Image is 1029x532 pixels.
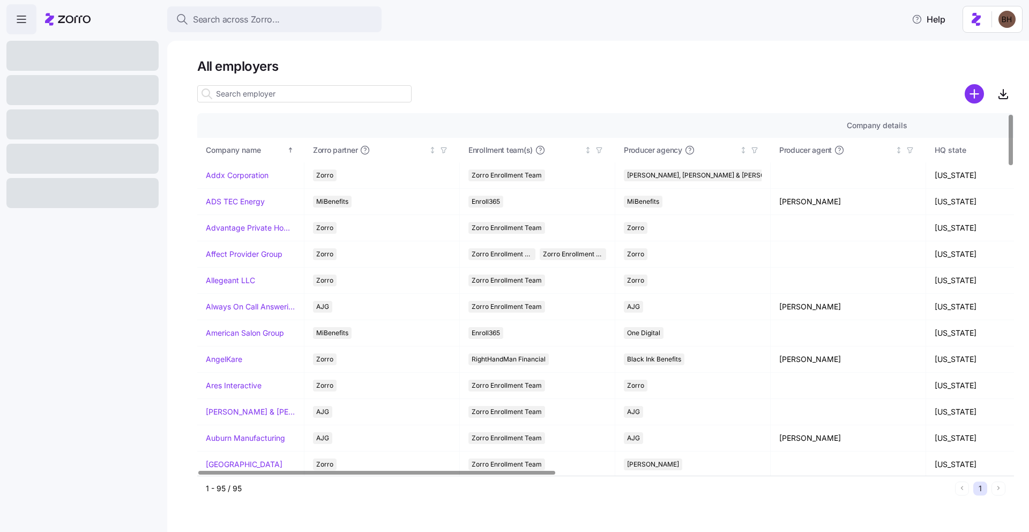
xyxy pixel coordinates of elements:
[206,433,285,444] a: Auburn Manufacturing
[472,196,500,208] span: Enroll365
[197,85,412,102] input: Search employer
[206,196,265,207] a: ADS TEC Energy
[627,459,679,470] span: [PERSON_NAME]
[316,275,333,286] span: Zorro
[584,146,592,154] div: Not sorted
[771,138,926,162] th: Producer agentNot sorted
[965,84,984,104] svg: add icon
[316,327,348,339] span: MiBenefits
[472,275,542,286] span: Zorro Enrollment Team
[627,301,640,313] span: AJG
[316,459,333,470] span: Zorro
[206,483,951,494] div: 1 - 95 / 95
[206,328,284,338] a: American Salon Group
[206,144,285,156] div: Company name
[991,482,1005,496] button: Next page
[472,406,542,418] span: Zorro Enrollment Team
[627,169,794,181] span: [PERSON_NAME], [PERSON_NAME] & [PERSON_NAME]
[973,482,987,496] button: 1
[472,353,546,365] span: RightHandMan Financial
[627,432,640,444] span: AJG
[206,380,262,391] a: Ares Interactive
[460,138,615,162] th: Enrollment team(s)Not sorted
[193,13,280,26] span: Search across Zorro...
[206,354,242,365] a: AngelKare
[627,353,681,365] span: Black Ink Benefits
[740,146,747,154] div: Not sorted
[304,138,460,162] th: Zorro partnerNot sorted
[316,301,329,313] span: AJG
[206,407,295,417] a: [PERSON_NAME] & [PERSON_NAME]'s
[472,222,542,234] span: Zorro Enrollment Team
[627,275,644,286] span: Zorro
[316,169,333,181] span: Zorro
[472,432,542,444] span: Zorro Enrollment Team
[543,248,603,260] span: Zorro Enrollment Experts
[287,146,294,154] div: Sorted ascending
[206,275,255,286] a: Allegeant LLC
[206,170,269,181] a: Addx Corporation
[627,327,660,339] span: One Digital
[624,145,682,156] span: Producer agency
[912,13,945,26] span: Help
[316,222,333,234] span: Zorro
[903,9,954,30] button: Help
[771,189,926,215] td: [PERSON_NAME]
[627,248,644,260] span: Zorro
[771,294,926,320] td: [PERSON_NAME]
[615,138,771,162] th: Producer agencyNot sorted
[472,248,532,260] span: Zorro Enrollment Team
[167,6,382,32] button: Search across Zorro...
[472,380,542,391] span: Zorro Enrollment Team
[316,406,329,418] span: AJG
[316,248,333,260] span: Zorro
[771,425,926,452] td: [PERSON_NAME]
[771,346,926,373] td: [PERSON_NAME]
[472,459,542,470] span: Zorro Enrollment Team
[316,353,333,365] span: Zorro
[206,459,282,470] a: [GEOGRAPHIC_DATA]
[895,146,903,154] div: Not sorted
[779,145,832,156] span: Producer agent
[206,301,295,312] a: Always On Call Answering Service
[472,301,542,313] span: Zorro Enrollment Team
[627,196,659,208] span: MiBenefits
[627,380,644,391] span: Zorro
[472,327,500,339] span: Enroll365
[206,223,295,233] a: Advantage Private Home Care
[468,145,533,156] span: Enrollment team(s)
[206,249,282,260] a: Affect Provider Group
[955,482,969,496] button: Previous page
[316,432,329,444] span: AJG
[472,169,542,181] span: Zorro Enrollment Team
[998,11,1016,28] img: c3c218ad70e66eeb89914ccc98a2927c
[316,196,348,208] span: MiBenefits
[627,406,640,418] span: AJG
[197,138,304,162] th: Company nameSorted ascending
[627,222,644,234] span: Zorro
[197,58,1014,75] h1: All employers
[429,146,436,154] div: Not sorted
[316,380,333,391] span: Zorro
[313,145,357,156] span: Zorro partner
